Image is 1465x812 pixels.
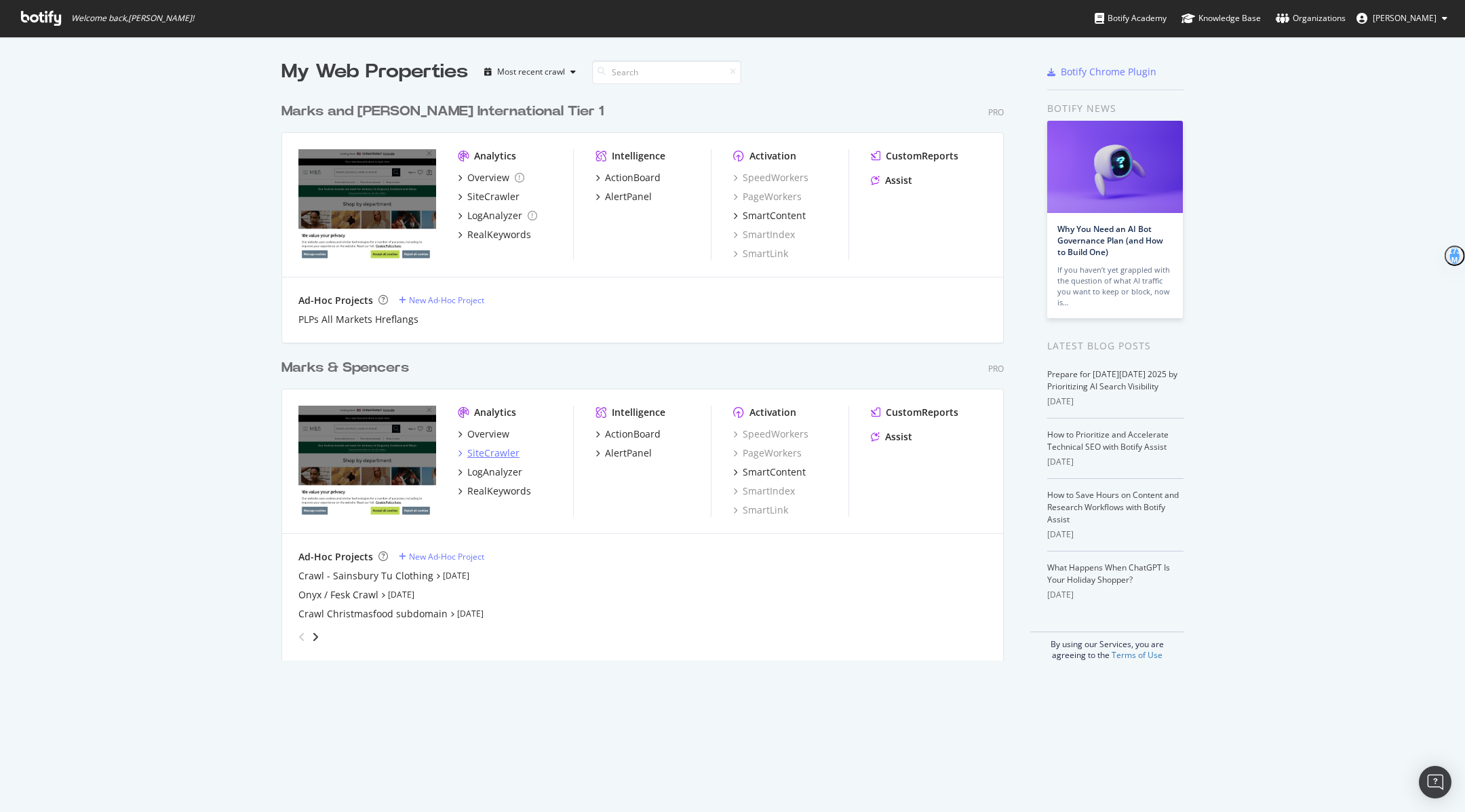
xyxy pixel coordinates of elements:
a: How to Prioritize and Accelerate Technical SEO with Botify Assist [1047,429,1169,452]
div: Activation [749,406,796,419]
div: Marks and [PERSON_NAME] International Tier 1 [281,102,604,121]
a: New Ad-Hoc Project [399,294,484,306]
div: Activation [749,149,796,163]
a: CustomReports [871,406,958,419]
a: How to Save Hours on Content and Research Workflows with Botify Assist [1047,489,1179,525]
a: SmartLink [733,503,788,517]
a: PageWorkers [733,190,802,204]
div: By using our Services, you are agreeing to the [1030,632,1184,661]
div: New Ad-Hoc Project [409,551,484,562]
div: Pro [988,107,1004,118]
div: Marks & Spencers [281,358,409,378]
div: AlertPanel [605,190,652,204]
a: PLPs All Markets Hreflangs [298,313,418,326]
span: Dervla Richardson [1373,12,1437,24]
button: Most recent crawl [479,61,581,83]
div: Assist [885,430,912,444]
a: Crawl Christmasfood subdomain [298,607,448,621]
div: Ad-Hoc Projects [298,550,373,564]
div: Pro [988,363,1004,374]
div: Knowledge Base [1181,12,1261,25]
a: RealKeywords [458,484,531,498]
a: LogAnalyzer [458,465,522,479]
a: Overview [458,427,509,441]
div: SmartContent [743,209,806,223]
a: SmartContent [733,465,806,479]
a: AlertPanel [595,446,652,460]
div: Botify news [1047,101,1184,116]
a: Overview [458,171,524,185]
div: SiteCrawler [467,190,520,204]
a: SpeedWorkers [733,171,808,185]
span: Welcome back, [PERSON_NAME] ! [71,13,194,24]
a: Marks and [PERSON_NAME] International Tier 1 [281,102,609,121]
div: New Ad-Hoc Project [409,294,484,306]
div: Organizations [1276,12,1346,25]
div: If you haven’t yet grappled with the question of what AI traffic you want to keep or block, now is… [1057,265,1173,308]
a: [DATE] [443,570,469,581]
a: PageWorkers [733,446,802,460]
div: Overview [467,427,509,441]
div: LogAnalyzer [467,465,522,479]
button: [PERSON_NAME] [1346,7,1458,29]
div: RealKeywords [467,228,531,241]
a: Onyx / Fesk Crawl [298,588,378,602]
a: Assist [871,174,912,187]
div: [DATE] [1047,395,1184,408]
div: Analytics [474,406,516,419]
div: [DATE] [1047,528,1184,541]
div: Botify Chrome Plugin [1061,65,1156,79]
a: ActionBoard [595,171,661,185]
div: Latest Blog Posts [1047,339,1184,353]
a: SmartIndex [733,228,795,241]
div: Intelligence [612,406,665,419]
a: Botify Chrome Plugin [1047,65,1156,79]
a: SpeedWorkers [733,427,808,441]
div: [DATE] [1047,589,1184,601]
a: SmartIndex [733,484,795,498]
a: Why You Need an AI Bot Governance Plan (and How to Build One) [1057,223,1163,258]
div: CustomReports [886,149,958,163]
a: [DATE] [388,589,414,600]
div: CustomReports [886,406,958,419]
div: Open Intercom Messenger [1419,766,1451,798]
div: Analytics [474,149,516,163]
a: Crawl - Sainsbury Tu Clothing [298,569,433,583]
div: Most recent crawl [497,68,565,76]
div: Ad-Hoc Projects [298,294,373,307]
a: Prepare for [DATE][DATE] 2025 by Prioritizing AI Search Visibility [1047,368,1177,392]
a: [DATE] [457,608,484,619]
a: SiteCrawler [458,190,520,204]
div: ActionBoard [605,427,661,441]
div: SiteCrawler [467,446,520,460]
a: ActionBoard [595,427,661,441]
div: SmartContent [743,465,806,479]
img: Why You Need an AI Bot Governance Plan (and How to Build One) [1047,121,1183,213]
a: SmartContent [733,209,806,223]
input: Search [592,60,741,84]
a: New Ad-Hoc Project [399,551,484,562]
div: My Web Properties [281,58,468,85]
a: SiteCrawler [458,446,520,460]
div: angle-right [311,630,320,644]
a: Marks & Spencers [281,358,414,378]
div: Intelligence [612,149,665,163]
a: SmartLink [733,247,788,260]
div: Assist [885,174,912,187]
div: grid [281,85,1015,661]
a: LogAnalyzer [458,209,537,223]
div: AlertPanel [605,446,652,460]
a: What Happens When ChatGPT Is Your Holiday Shopper? [1047,562,1170,585]
div: Botify Academy [1095,12,1167,25]
img: www.marksandspencer.com/ [298,406,436,516]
